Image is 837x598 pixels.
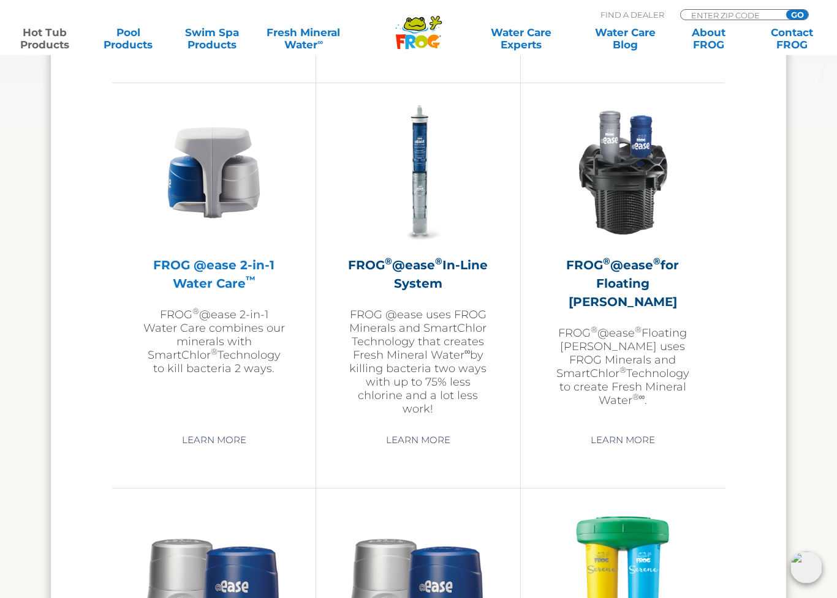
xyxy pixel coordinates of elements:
sup: ∞ [464,346,471,356]
sup: ® [192,306,199,316]
img: InLineWeir_Front_High_inserting-v2-300x300.png [551,102,694,244]
sup: ® [635,324,642,334]
a: FROG®@ease®for Floating [PERSON_NAME]FROG®@ease®Floating [PERSON_NAME] uses FROG Minerals and Sma... [551,102,694,420]
a: PoolProducts [96,26,161,51]
a: Hot TubProducts [12,26,77,51]
sup: ™ [246,274,256,285]
a: Fresh MineralWater∞ [263,26,344,51]
sup: ® [435,255,442,267]
a: Learn More [577,429,669,451]
a: ContactFROG [760,26,825,51]
sup: ® [653,255,661,267]
a: AboutFROG [676,26,741,51]
h2: FROG @ease In-Line System [347,256,489,293]
p: FROG @ease Floating [PERSON_NAME] uses FROG Minerals and SmartChlor Technology to create Fresh Mi... [551,326,694,407]
sup: ® [211,346,218,356]
a: Learn More [168,429,260,451]
h2: FROG @ease 2-in-1 Water Care [143,256,285,293]
input: Zip Code Form [690,10,773,20]
sup: ® [385,255,392,267]
img: openIcon [790,551,822,583]
a: Learn More [372,429,464,451]
sup: ® [619,365,626,375]
p: FROG @ease 2-in-1 Water Care combines our minerals with SmartChlor Technology to kill bacteria 2 ... [143,308,285,375]
img: inline-system-300x300.png [347,102,489,244]
a: FROG®@ease®In-Line SystemFROG @ease uses FROG Minerals and SmartChlor Technology that creates Fre... [347,102,489,420]
sup: ® [591,324,597,334]
sup: ∞ [317,37,323,47]
sup: ® [603,255,610,267]
a: Swim SpaProducts [180,26,244,51]
input: GO [786,10,808,20]
a: Water CareExperts [468,26,574,51]
h2: FROG @ease for Floating [PERSON_NAME] [551,256,694,311]
p: Find A Dealer [600,9,664,20]
a: Water CareBlog [593,26,657,51]
sup: ∞ [639,392,645,402]
a: FROG @ease 2-in-1 Water Care™FROG®@ease 2-in-1 Water Care combines our minerals with SmartChlor®T... [143,102,285,420]
img: @ease-2-in-1-Holder-v2-300x300.png [143,102,285,244]
p: FROG @ease uses FROG Minerals and SmartChlor Technology that creates Fresh Mineral Water by killi... [347,308,489,416]
sup: ® [632,392,639,402]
